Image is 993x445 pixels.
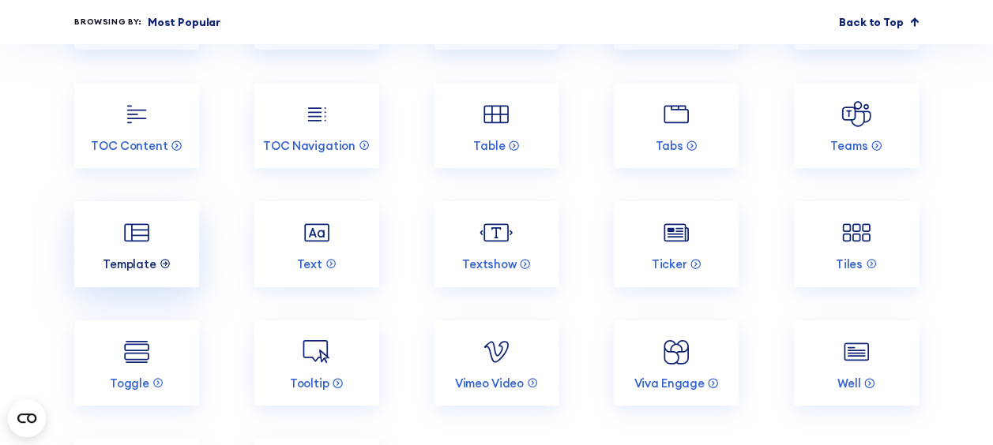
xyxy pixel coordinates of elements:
img: Well [840,335,873,368]
a: Ticker [614,201,739,287]
img: Table [480,98,513,131]
a: Table [434,83,559,169]
a: Tiles [794,201,919,287]
a: Tooltip [254,320,379,406]
img: Text [300,216,333,249]
p: Toggle [110,376,149,391]
a: Teams [794,83,919,169]
img: Vimeo Video [480,335,513,368]
img: Tabs [660,98,693,131]
a: TOC Navigation [254,83,379,169]
img: Tiles [840,216,873,249]
p: Text [296,256,322,271]
p: Well [837,376,860,391]
p: Textshow [462,256,517,271]
img: TOC Content [120,98,153,131]
p: TOC Navigation [263,138,355,153]
a: Text [254,201,379,287]
p: Template [103,256,156,271]
p: Tiles [836,256,863,271]
p: Table [473,138,505,153]
a: TOC Content [74,83,199,169]
img: Toggle [120,335,153,368]
img: Teams [840,98,873,131]
img: TOC Navigation [300,98,333,131]
img: Textshow [480,216,513,249]
img: Viva Engage [660,335,693,368]
p: Viva Engage [634,376,704,391]
img: Ticker [660,216,693,249]
a: Viva Engage [614,320,739,406]
p: Vimeo Video [455,376,524,391]
p: Back to Top [839,14,903,31]
a: Toggle [74,320,199,406]
a: Back to Top [839,14,919,31]
img: Template [120,216,153,249]
iframe: Chat Widget [914,369,993,445]
p: Ticker [651,256,686,271]
a: Textshow [434,201,559,287]
button: Open CMP widget [8,399,46,437]
p: Most Popular [148,14,220,31]
div: Browsing by: [74,16,142,28]
p: Tooltip [290,376,329,391]
p: Tabs [655,138,683,153]
a: Template [74,201,199,287]
img: Tooltip [300,335,333,368]
a: Vimeo Video [434,320,559,406]
a: Well [794,320,919,406]
a: Tabs [614,83,739,169]
p: Teams [830,138,867,153]
p: TOC Content [91,138,167,153]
